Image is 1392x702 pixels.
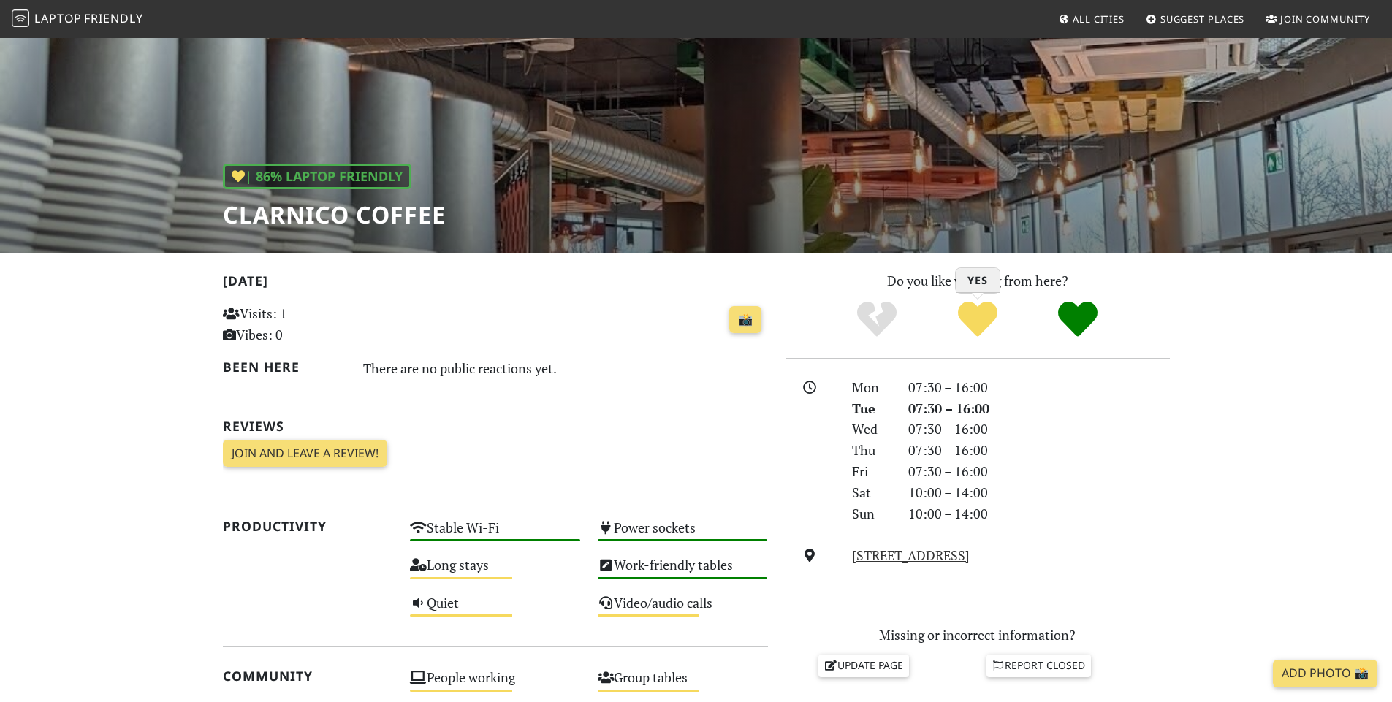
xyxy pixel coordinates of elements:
p: Visits: 1 Vibes: 0 [223,303,393,346]
h2: Reviews [223,419,768,434]
div: There are no public reactions yet. [363,356,768,380]
div: 07:30 – 16:00 [900,461,1179,482]
h2: Productivity [223,519,393,534]
span: Laptop [34,10,82,26]
div: 07:30 – 16:00 [900,377,1179,398]
div: Mon [843,377,899,398]
div: Power sockets [589,516,777,553]
a: Join Community [1260,6,1376,32]
div: Sat [843,482,899,503]
span: Join Community [1280,12,1370,26]
a: Suggest Places [1140,6,1251,32]
div: Quiet [401,591,589,628]
div: Thu [843,440,899,461]
div: Definitely! [1027,300,1128,340]
h3: Yes [956,268,1000,293]
div: Tue [843,398,899,419]
div: 07:30 – 16:00 [900,398,1179,419]
a: All Cities [1052,6,1130,32]
a: [STREET_ADDRESS] [852,546,970,564]
div: 10:00 – 14:00 [900,482,1179,503]
h2: [DATE] [223,273,768,294]
a: Report closed [986,655,1092,676]
div: Fri [843,461,899,482]
div: | 86% Laptop Friendly [223,164,411,189]
a: Join and leave a review! [223,440,387,468]
h2: Community [223,668,393,684]
div: Video/audio calls [589,591,777,628]
div: Sun [843,503,899,524]
div: Stable Wi-Fi [401,516,589,553]
div: 07:30 – 16:00 [900,419,1179,440]
img: LaptopFriendly [12,9,29,27]
div: Wed [843,419,899,440]
div: Yes [927,300,1028,340]
h1: Clarnico Coffee [223,201,446,229]
span: All Cities [1073,12,1125,26]
a: LaptopFriendly LaptopFriendly [12,7,143,32]
a: Add Photo 📸 [1273,660,1377,687]
div: 10:00 – 14:00 [900,503,1179,524]
div: 07:30 – 16:00 [900,440,1179,461]
p: Do you like working from here? [786,270,1170,291]
p: Missing or incorrect information? [786,625,1170,646]
div: Long stays [401,553,589,590]
h2: Been here [223,359,346,375]
div: Work-friendly tables [589,553,777,590]
a: Update page [818,655,909,676]
div: No [826,300,927,340]
a: 📸 [729,306,761,334]
span: Suggest Places [1160,12,1245,26]
span: Friendly [84,10,142,26]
